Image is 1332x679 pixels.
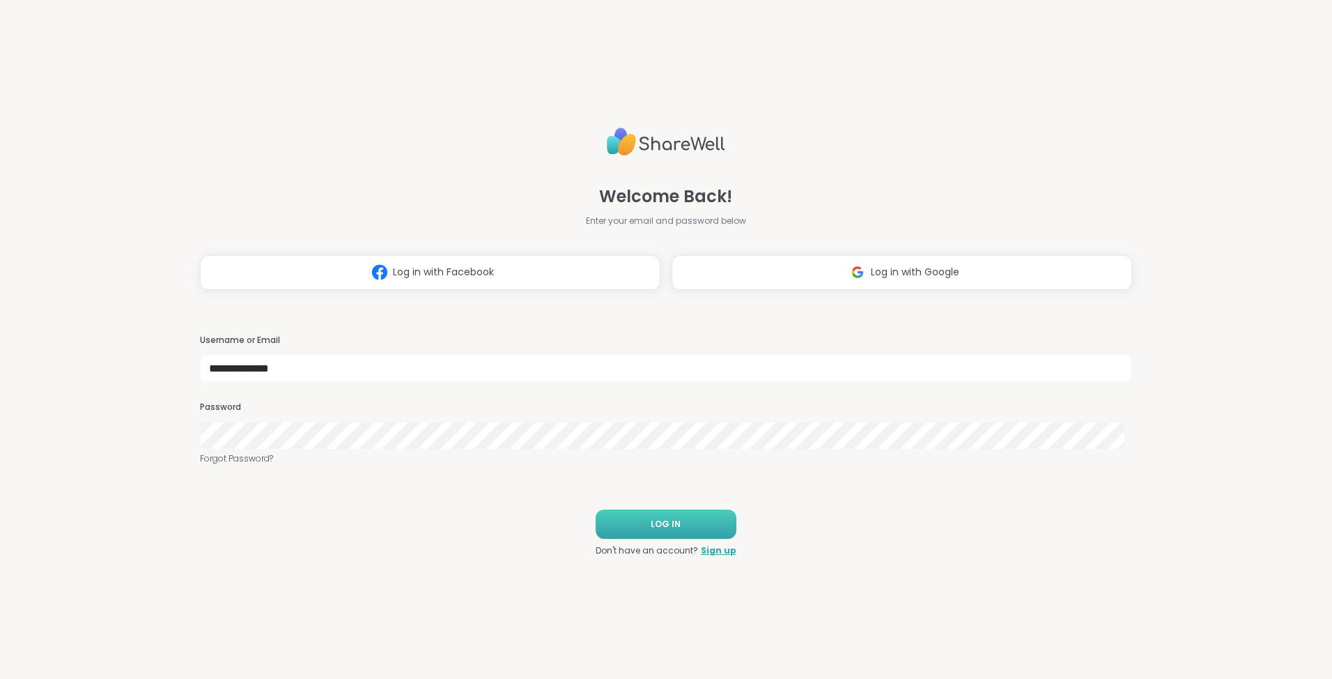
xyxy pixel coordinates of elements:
[393,265,494,280] span: Log in with Facebook
[607,122,725,162] img: ShareWell Logo
[596,544,698,557] span: Don't have an account?
[871,265,959,280] span: Log in with Google
[200,335,1132,346] h3: Username or Email
[599,184,732,209] span: Welcome Back!
[200,452,1132,465] a: Forgot Password?
[672,255,1132,290] button: Log in with Google
[651,518,681,531] span: LOG IN
[366,259,393,285] img: ShareWell Logomark
[596,510,736,539] button: LOG IN
[200,255,660,290] button: Log in with Facebook
[586,215,746,227] span: Enter your email and password below
[701,544,736,557] a: Sign up
[200,402,1132,413] h3: Password
[844,259,871,285] img: ShareWell Logomark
